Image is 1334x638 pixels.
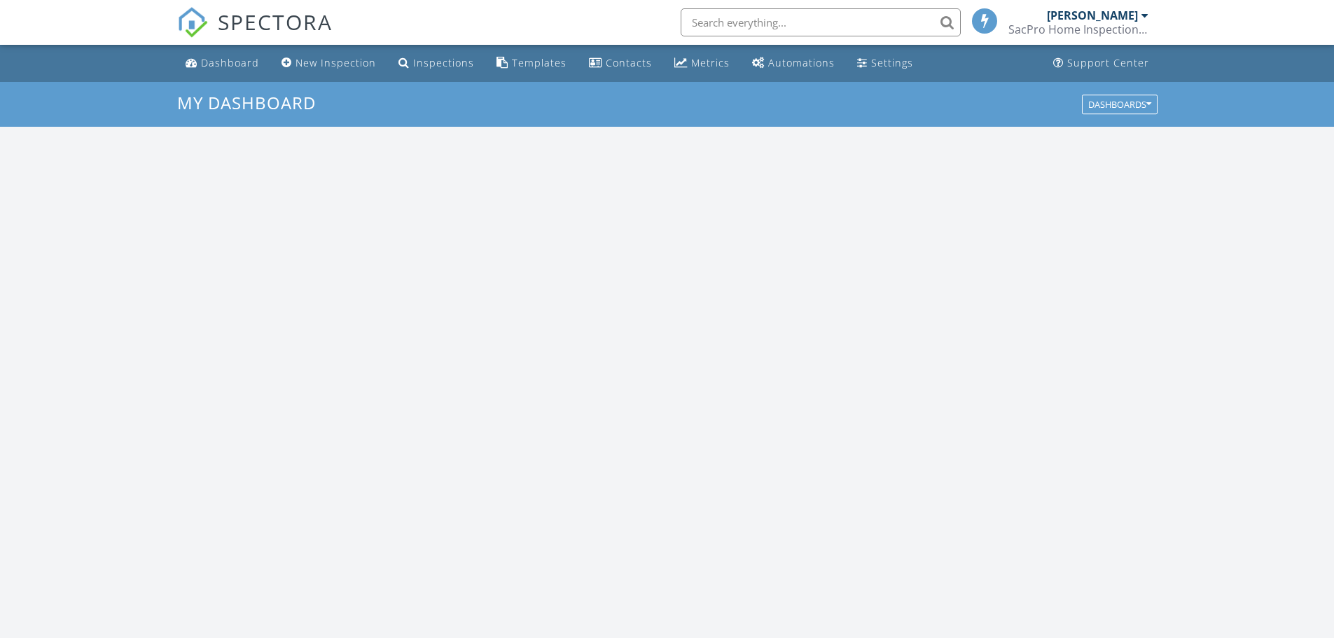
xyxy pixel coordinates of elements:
[180,50,265,76] a: Dashboard
[177,7,208,38] img: The Best Home Inspection Software - Spectora
[1008,22,1148,36] div: SacPro Home Inspections, Inc.
[276,50,382,76] a: New Inspection
[491,50,572,76] a: Templates
[1067,56,1149,69] div: Support Center
[393,50,480,76] a: Inspections
[512,56,567,69] div: Templates
[1047,8,1138,22] div: [PERSON_NAME]
[1088,99,1151,109] div: Dashboards
[296,56,376,69] div: New Inspection
[177,19,333,48] a: SPECTORA
[852,50,919,76] a: Settings
[201,56,259,69] div: Dashboard
[691,56,730,69] div: Metrics
[218,7,333,36] span: SPECTORA
[746,50,840,76] a: Automations (Basic)
[681,8,961,36] input: Search everything...
[1048,50,1155,76] a: Support Center
[606,56,652,69] div: Contacts
[1082,95,1158,114] button: Dashboards
[768,56,835,69] div: Automations
[177,91,316,114] span: My Dashboard
[871,56,913,69] div: Settings
[413,56,474,69] div: Inspections
[583,50,658,76] a: Contacts
[669,50,735,76] a: Metrics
